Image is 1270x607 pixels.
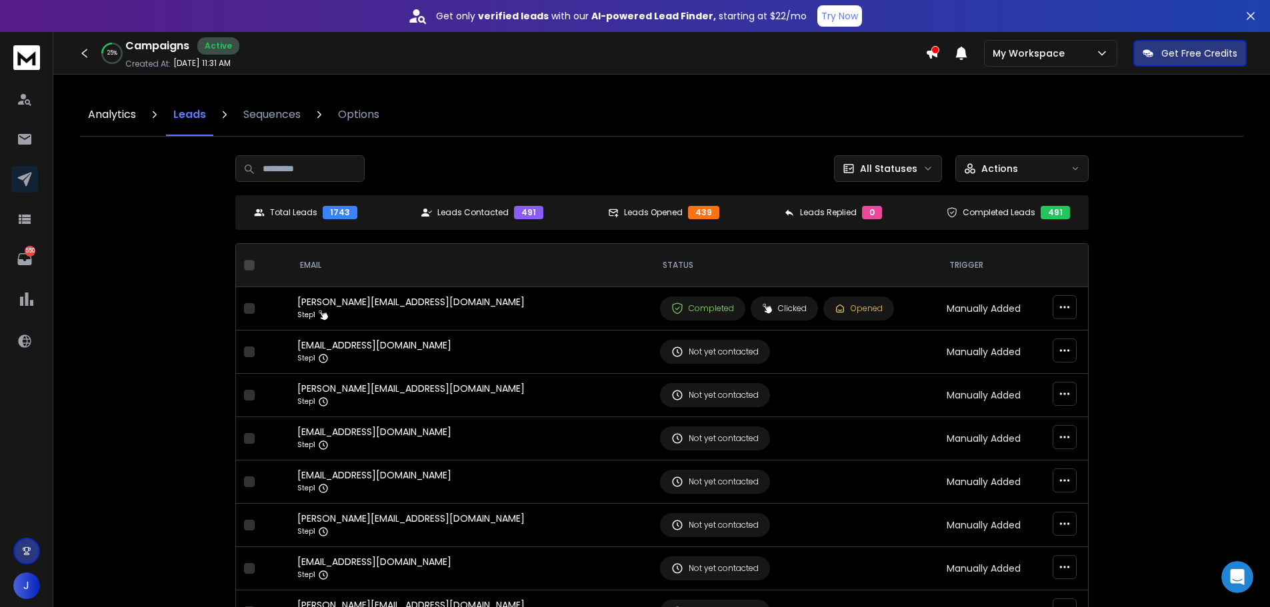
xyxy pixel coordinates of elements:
p: Step 1 [297,482,315,495]
div: 491 [514,206,543,219]
button: Home [209,5,234,31]
p: Manually Added [947,388,1034,402]
textarea: Message… [11,408,255,431]
div: Not yet contacted [671,562,759,574]
div: Not yet contacted [671,432,759,444]
p: Total Leads [270,207,317,218]
img: logo [13,45,40,70]
div: Hey [PERSON_NAME], thanks for reaching out.You can reach out to upto 50k active leads in a month ... [11,142,219,446]
button: Upload attachment [63,436,74,447]
p: My Workspace [993,47,1070,60]
p: Try Now [821,9,858,23]
p: Get only with our starting at $22/mo [436,9,807,23]
strong: verified leads [478,9,549,23]
b: [PERSON_NAME] [57,115,132,125]
b: [PERSON_NAME][EMAIL_ADDRESS][DOMAIN_NAME] [21,34,203,58]
td: [PERSON_NAME][EMAIL_ADDRESS][DOMAIN_NAME] [289,287,653,330]
div: 0 [862,206,882,219]
div: Completed [671,303,734,314]
div: The team will be back 🕒 [21,67,208,93]
p: Completed Leads [963,207,1035,218]
p: 550 [25,246,35,257]
p: The team can also help [65,17,166,30]
p: Manually Added [947,562,1034,575]
p: Created At: [125,59,171,69]
button: Get Free Credits [1133,40,1247,67]
div: 491 [1041,206,1070,219]
div: Lakshita says… [11,111,256,142]
a: Sequences [235,93,309,136]
button: Try Now [817,5,862,27]
h1: Campaigns [125,38,189,54]
button: go back [9,5,34,31]
p: Step 1 [297,525,315,538]
a: Analytics [80,93,144,136]
button: J [13,572,40,599]
div: Hey [PERSON_NAME], thanks for reaching out. [21,150,208,176]
div: You can reach out to upto 50k active leads in a month under your plan as of now: [21,183,208,222]
div: Not yet contacted [671,519,759,531]
td: [EMAIL_ADDRESS][DOMAIN_NAME] [289,330,653,374]
div: Not yet contacted [671,476,759,488]
div: Close [234,5,258,29]
strong: AI-powered Lead Finder, [591,9,716,23]
img: Profile image for Box [38,7,59,29]
button: Gif picker [42,436,53,447]
p: Leads Replied [800,207,857,218]
p: Step 1 [297,395,315,408]
button: Send a message… [229,431,250,452]
p: 25 % [107,49,117,57]
td: [PERSON_NAME][EMAIL_ADDRESS][DOMAIN_NAME] [289,374,653,417]
p: Leads Contacted [437,207,509,218]
div: Lakshita says… [11,142,256,475]
div: 1743 [323,206,357,219]
td: [EMAIL_ADDRESS][DOMAIN_NAME] [289,460,653,504]
div: Not yet contacted [671,346,759,358]
p: Step 1 [297,308,315,322]
p: Manually Added [947,302,1034,315]
p: Manually Added [947,345,1034,358]
a: Leads [165,93,214,136]
p: Leads Opened [624,207,683,218]
div: joined the conversation [57,114,227,126]
p: Manually Added [947,432,1034,445]
p: Manually Added [947,475,1034,488]
iframe: Intercom live chat [1221,561,1253,593]
div: Active [197,37,239,55]
p: Leads [173,107,206,123]
a: Options [330,93,387,136]
a: 550 [11,246,38,273]
th: TRIGGER [939,244,1042,287]
h1: Box [65,7,84,17]
button: Emoji picker [21,436,31,447]
div: Clicked [762,303,807,314]
p: Sequences [243,107,301,123]
p: Step 1 [297,352,315,365]
img: Profile image for Lakshita [40,113,53,127]
p: Step 1 [297,568,315,582]
p: Options [338,107,379,123]
p: Actions [981,162,1018,175]
th: EMAIL [289,244,653,287]
th: STATUS [652,244,939,287]
p: [DATE] 11:31 AM [173,58,231,69]
div: 439 [688,206,719,219]
div: Opened [835,303,883,314]
td: [EMAIL_ADDRESS][DOMAIN_NAME] [289,547,653,590]
p: Step 1 [297,438,315,452]
p: Get Free Credits [1161,47,1237,60]
div: Not yet contacted [671,389,759,401]
div: I can see that you have exhausted the credits under your plan, for this we have the option to pur... [21,333,208,438]
p: Manually Added [947,518,1034,532]
td: [PERSON_NAME][EMAIL_ADDRESS][DOMAIN_NAME] [289,504,653,547]
b: In 1 hour [33,80,80,91]
p: Analytics [88,107,136,123]
td: [EMAIL_ADDRESS][DOMAIN_NAME] [289,417,653,460]
p: All Statuses [860,162,917,175]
